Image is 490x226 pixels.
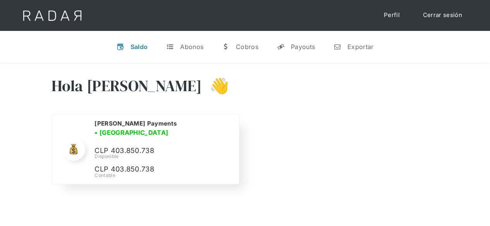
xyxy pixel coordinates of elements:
div: y [277,43,285,51]
div: n [334,43,341,51]
p: CLP 403.850.738 [95,145,211,156]
div: Saldo [131,43,148,51]
h3: • [GEOGRAPHIC_DATA] [95,128,168,137]
div: Payouts [291,43,315,51]
div: t [166,43,174,51]
h3: Hola [PERSON_NAME] [52,76,202,95]
div: Contable [95,172,229,179]
h2: [PERSON_NAME] Payments [95,120,177,127]
div: Abonos [180,43,203,51]
div: Cobros [236,43,258,51]
a: Perfil [376,8,407,23]
div: v [117,43,124,51]
div: Exportar [347,43,373,51]
a: Cerrar sesión [415,8,470,23]
h3: 👋 [202,76,229,95]
div: Disponible [95,153,229,160]
div: w [222,43,230,51]
p: CLP 403.850.738 [95,164,211,175]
